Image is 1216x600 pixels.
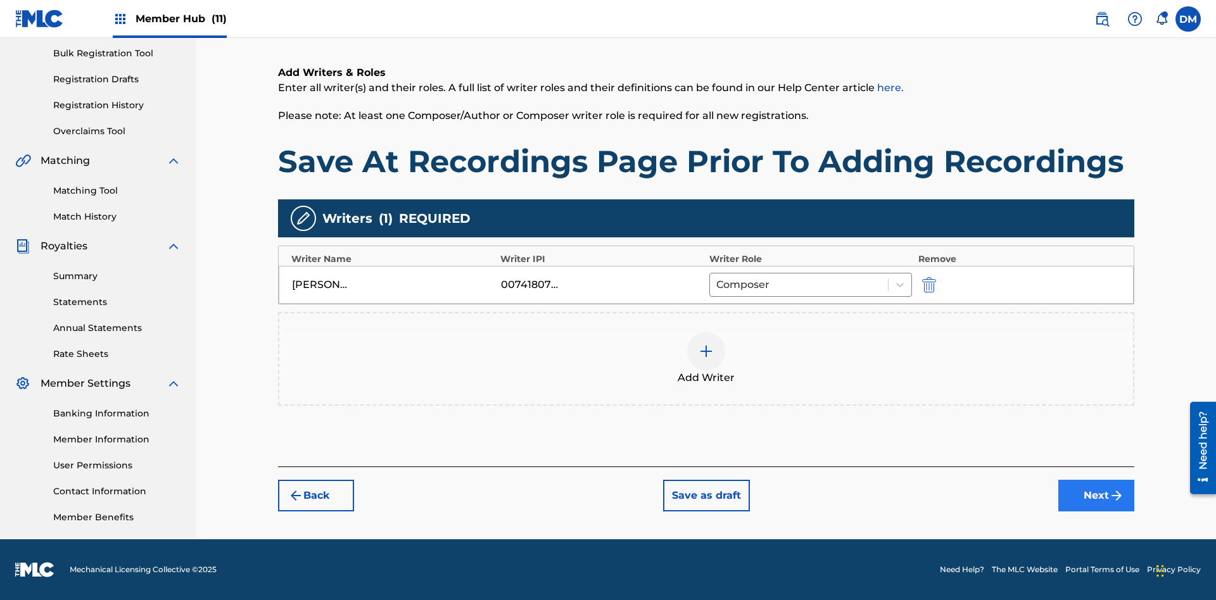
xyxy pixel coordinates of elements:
img: 12a2ab48e56ec057fbd8.svg [922,277,936,292]
a: Member Information [53,433,181,446]
a: Statements [53,296,181,309]
iframe: Resource Center [1181,397,1216,501]
img: expand [166,239,181,254]
div: Help [1122,6,1148,32]
div: Writer IPI [500,253,703,266]
span: Mechanical Licensing Collective © 2025 [70,564,217,575]
iframe: Chat Widget [1153,539,1216,600]
a: Registration Drafts [53,73,181,86]
div: Notifications [1155,13,1168,25]
a: Contact Information [53,485,181,498]
a: Matching Tool [53,184,181,197]
button: Save as draft [663,480,750,511]
img: MLC Logo [15,9,64,28]
a: Registration History [53,99,181,112]
h1: Save At Recordings Page Prior To Adding Recordings [278,142,1134,180]
img: expand [166,153,181,168]
img: Matching [15,153,31,168]
img: search [1094,11,1110,27]
div: Writer Role [709,253,912,266]
div: Drag [1156,552,1164,590]
button: Next [1058,480,1134,511]
a: Annual Statements [53,322,181,335]
button: Back [278,480,354,511]
a: Bulk Registration Tool [53,47,181,60]
span: Writers [322,209,372,228]
img: 7ee5dd4eb1f8a8e3ef2f.svg [288,488,303,503]
a: Privacy Policy [1147,564,1201,575]
span: Enter all writer(s) and their roles. A full list of writer roles and their definitions can be fou... [278,82,904,94]
img: writers [296,211,311,226]
a: Summary [53,270,181,283]
a: Match History [53,210,181,223]
a: Need Help? [940,564,984,575]
a: Member Benefits [53,511,181,524]
img: help [1127,11,1143,27]
span: Member Settings [41,376,130,391]
span: Member Hub [136,11,227,26]
a: Portal Terms of Use [1065,564,1139,575]
a: User Permissions [53,459,181,472]
span: Matching [41,153,90,168]
img: f7272a7cc735f4ea7f67.svg [1109,488,1124,503]
a: Public Search [1089,6,1115,32]
a: here. [877,82,904,94]
img: Royalties [15,239,30,254]
div: User Menu [1175,6,1201,32]
span: (11) [212,13,227,25]
img: logo [15,562,54,577]
a: Rate Sheets [53,347,181,361]
span: ( 1 ) [379,209,393,228]
div: Writer Name [291,253,494,266]
a: The MLC Website [992,564,1058,575]
span: Royalties [41,239,87,254]
div: Remove [918,253,1121,266]
span: REQUIRED [399,209,471,228]
span: Add Writer [678,370,735,385]
a: Banking Information [53,407,181,420]
a: Overclaims Tool [53,125,181,138]
span: Please note: At least one Composer/Author or Composer writer role is required for all new registr... [278,109,809,122]
img: expand [166,376,181,391]
img: add [699,344,714,359]
img: Top Rightsholders [113,11,128,27]
h6: Add Writers & Roles [278,65,1134,80]
img: Member Settings [15,376,30,391]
